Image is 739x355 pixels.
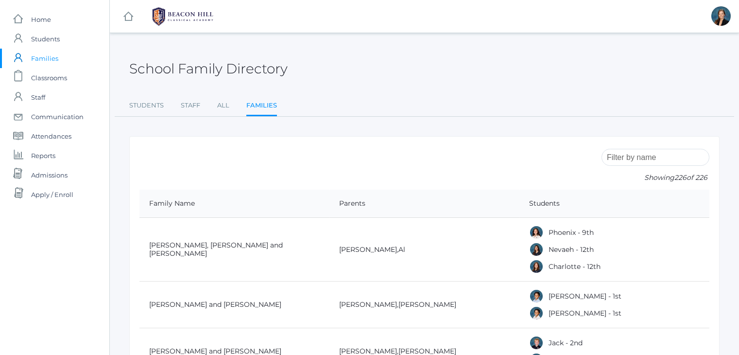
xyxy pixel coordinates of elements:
[146,4,219,29] img: BHCALogos-05-308ed15e86a5a0abce9b8dd61676a3503ac9727e845dece92d48e8588c001991.png
[549,292,621,301] a: [PERSON_NAME] - 1st
[329,218,519,282] td: ,
[329,282,519,328] td: ,
[711,6,731,26] div: Allison Smith
[339,245,397,254] a: [PERSON_NAME]
[181,96,200,115] a: Staff
[149,241,283,258] a: [PERSON_NAME], [PERSON_NAME] and [PERSON_NAME]
[529,242,544,257] div: Nevaeh Abdulla
[549,262,601,271] a: Charlotte - 12th
[31,10,51,29] span: Home
[339,300,397,309] a: [PERSON_NAME]
[602,149,709,166] input: Filter by name
[31,88,45,107] span: Staff
[549,338,583,347] a: Jack - 2nd
[217,96,229,115] a: All
[31,107,84,126] span: Communication
[398,245,405,254] a: Al
[329,190,519,218] th: Parents
[31,29,60,49] span: Students
[31,126,71,146] span: Attendances
[529,336,544,350] div: Jack Adams
[529,259,544,274] div: Charlotte Abdulla
[674,173,687,182] span: 226
[31,49,58,68] span: Families
[519,190,709,218] th: Students
[149,300,281,309] a: [PERSON_NAME] and [PERSON_NAME]
[31,68,67,88] span: Classrooms
[31,146,55,165] span: Reports
[129,61,288,76] h2: School Family Directory
[246,96,277,117] a: Families
[549,245,594,254] a: Nevaeh - 12th
[529,225,544,240] div: Phoenix Abdulla
[549,228,594,237] a: Phoenix - 9th
[602,173,709,183] p: Showing of 226
[529,306,544,320] div: Grayson Abrea
[129,96,164,115] a: Students
[31,185,73,204] span: Apply / Enroll
[31,165,68,185] span: Admissions
[529,289,544,303] div: Dominic Abrea
[549,309,621,318] a: [PERSON_NAME] - 1st
[139,190,329,218] th: Family Name
[398,300,456,309] a: [PERSON_NAME]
